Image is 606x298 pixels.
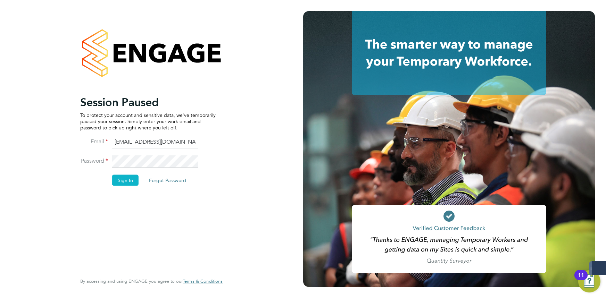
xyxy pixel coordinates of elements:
span: Terms & Conditions [183,278,223,284]
button: Open Resource Center, 11 new notifications [578,270,600,292]
span: By accessing and using ENGAGE you agree to our [80,278,223,284]
button: Sign In [112,174,139,186]
h2: Session Paused [80,95,216,109]
a: Terms & Conditions [183,279,223,284]
div: 11 [578,275,584,284]
label: Email [80,138,108,145]
input: Enter your work email... [112,136,198,148]
p: To protect your account and sensitive data, we've temporarily paused your session. Simply enter y... [80,112,216,131]
button: Forgot Password [143,174,192,186]
label: Password [80,157,108,164]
